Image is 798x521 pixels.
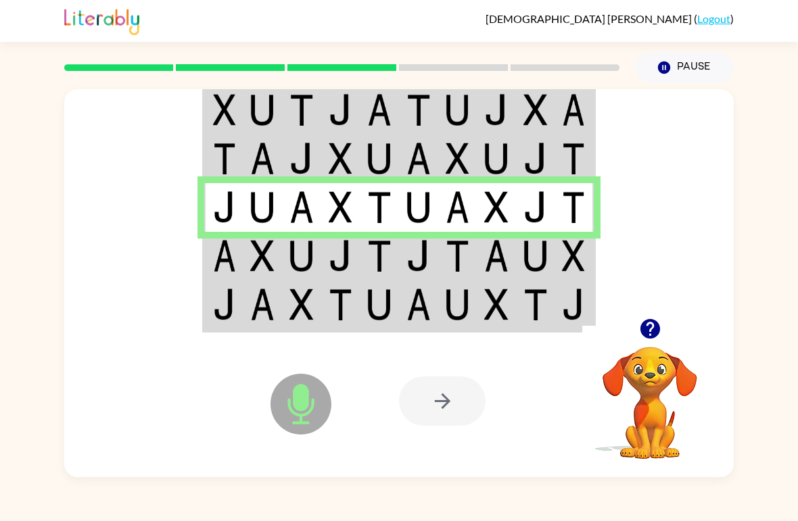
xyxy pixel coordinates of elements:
[406,143,431,174] img: a
[329,94,353,126] img: j
[446,143,470,174] img: x
[250,94,275,126] img: u
[367,94,392,126] img: a
[213,94,236,126] img: x
[486,12,694,25] span: [DEMOGRAPHIC_DATA] [PERSON_NAME]
[484,240,509,272] img: a
[250,143,275,174] img: a
[562,191,585,223] img: t
[562,94,585,126] img: a
[367,289,392,320] img: u
[446,289,470,320] img: u
[484,191,509,223] img: x
[64,5,139,35] img: Literably
[523,289,548,320] img: t
[562,143,585,174] img: t
[289,143,314,174] img: j
[484,289,509,320] img: x
[406,191,431,223] img: u
[213,289,236,320] img: j
[250,289,275,320] img: a
[523,143,548,174] img: j
[250,240,275,272] img: x
[446,240,470,272] img: t
[329,143,353,174] img: x
[446,191,470,223] img: a
[562,240,585,272] img: x
[406,289,431,320] img: a
[523,94,548,126] img: x
[250,191,275,223] img: u
[289,191,314,223] img: a
[289,94,314,126] img: t
[406,240,431,272] img: j
[486,12,734,25] div: ( )
[523,191,548,223] img: j
[329,191,353,223] img: x
[213,143,236,174] img: t
[446,94,470,126] img: u
[367,143,392,174] img: u
[367,240,392,272] img: t
[329,289,353,320] img: t
[523,240,548,272] img: u
[582,326,718,461] video: Your browser must support playing .mp4 files to use Literably. Please try using another browser.
[636,52,734,83] button: Pause
[697,12,730,25] a: Logout
[289,240,314,272] img: u
[562,289,585,320] img: j
[484,94,509,126] img: j
[289,289,314,320] img: x
[213,191,236,223] img: j
[213,240,236,272] img: a
[484,143,509,174] img: u
[406,94,431,126] img: t
[367,191,392,223] img: t
[329,240,353,272] img: j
